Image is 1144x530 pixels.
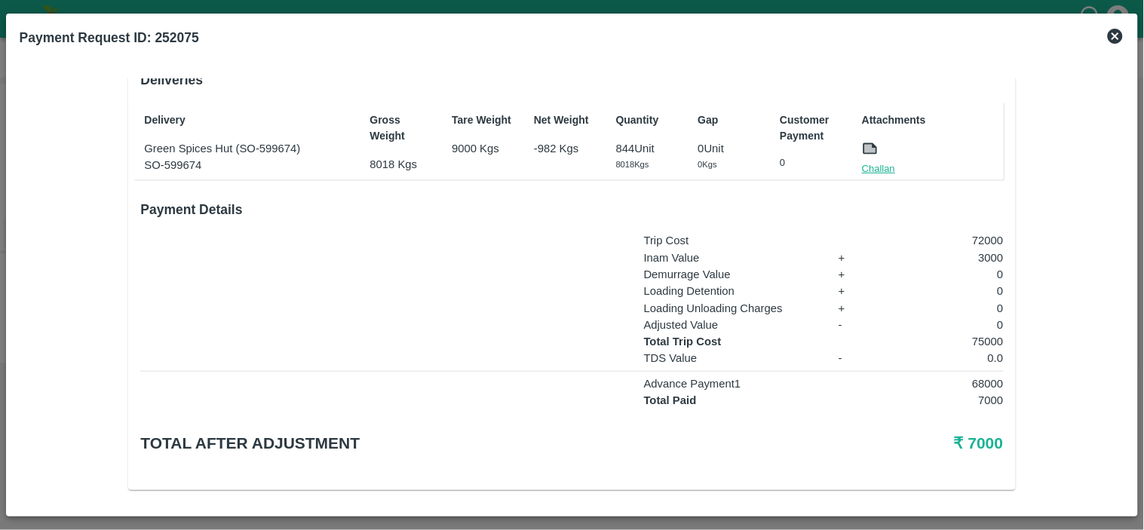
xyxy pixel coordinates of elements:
[616,112,682,128] p: Quantity
[780,156,845,170] p: 0
[452,140,517,157] p: 9000 Kgs
[644,232,823,249] p: Trip Cost
[644,250,823,266] p: Inam Value
[884,350,1004,366] p: 0.0
[370,112,436,144] p: Gross Weight
[144,140,354,157] p: Green Spices Hut (SO-599674)
[452,112,517,128] p: Tare Weight
[644,283,823,299] p: Loading Detention
[780,112,845,144] p: Customer Payment
[839,283,869,299] p: +
[370,156,436,173] p: 8018 Kgs
[884,375,1004,392] p: 68000
[884,392,1004,409] p: 7000
[839,350,869,366] p: -
[884,232,1004,249] p: 72000
[144,157,354,173] p: SO-599674
[644,300,823,317] p: Loading Unloading Charges
[884,266,1004,283] p: 0
[140,433,716,454] h5: Total after adjustment
[884,317,1004,333] p: 0
[698,140,764,157] p: 0 Unit
[884,333,1004,350] p: 75000
[644,317,823,333] p: Adjusted Value
[698,112,764,128] p: Gap
[644,266,823,283] p: Demurrage Value
[20,30,199,45] b: Payment Request ID: 252075
[616,160,649,169] span: 8018 Kgs
[144,112,354,128] p: Delivery
[862,161,895,176] a: Challan
[644,335,722,348] strong: Total Trip Cost
[839,266,869,283] p: +
[644,394,697,406] strong: Total Paid
[534,140,600,157] p: -982 Kgs
[644,375,823,392] p: Advance Payment 1
[616,140,682,157] p: 844 Unit
[716,433,1003,454] h5: ₹ 7000
[862,112,999,128] p: Attachments
[839,250,869,266] p: +
[884,283,1004,299] p: 0
[839,317,869,333] p: -
[884,250,1004,266] p: 3000
[534,112,600,128] p: Net Weight
[644,350,823,366] p: TDS Value
[884,300,1004,317] p: 0
[839,300,869,317] p: +
[140,199,1003,220] h6: Payment Details
[698,160,717,169] span: 0 Kgs
[140,69,1003,90] h6: Deliveries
